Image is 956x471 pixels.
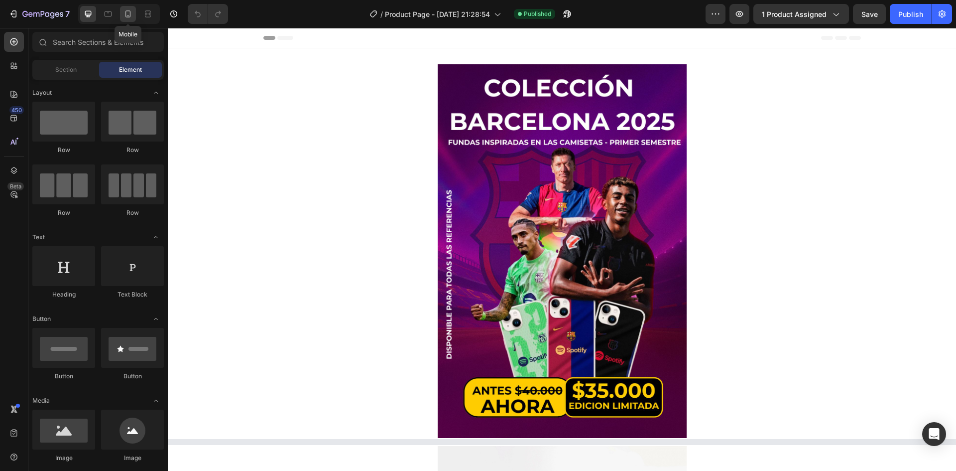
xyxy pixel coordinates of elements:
iframe: Design area [168,28,956,471]
span: Save [861,10,878,18]
img: gempages_585930302321328925-23e782e6-bda8-42fc-b586-ca72394a6234.jpg [270,36,519,410]
div: Image [101,454,164,463]
span: Toggle open [148,85,164,101]
div: Heading [32,290,95,299]
span: Toggle open [148,311,164,327]
div: Open Intercom Messenger [922,422,946,446]
span: Element [119,65,142,74]
span: Published [524,9,551,18]
button: Publish [890,4,932,24]
div: Button [101,372,164,381]
div: Text Block [101,290,164,299]
button: 7 [4,4,74,24]
div: Row [101,146,164,155]
button: 1 product assigned [753,4,849,24]
div: Button [32,372,95,381]
button: Save [853,4,886,24]
span: 1 product assigned [762,9,827,19]
span: Toggle open [148,393,164,409]
div: Publish [898,9,923,19]
span: Toggle open [148,229,164,245]
div: Row [32,208,95,217]
span: Button [32,314,51,323]
span: Text [32,233,45,242]
div: Row [32,146,95,155]
div: Beta [7,182,24,190]
span: / [380,9,383,19]
div: Row [101,208,164,217]
span: Layout [32,88,52,97]
span: Section [55,65,77,74]
div: Undo/Redo [188,4,228,24]
span: Product Page - [DATE] 21:28:54 [385,9,490,19]
div: Image [32,454,95,463]
p: 7 [65,8,70,20]
input: Search Sections & Elements [32,32,164,52]
div: 450 [9,106,24,114]
span: Media [32,396,50,405]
